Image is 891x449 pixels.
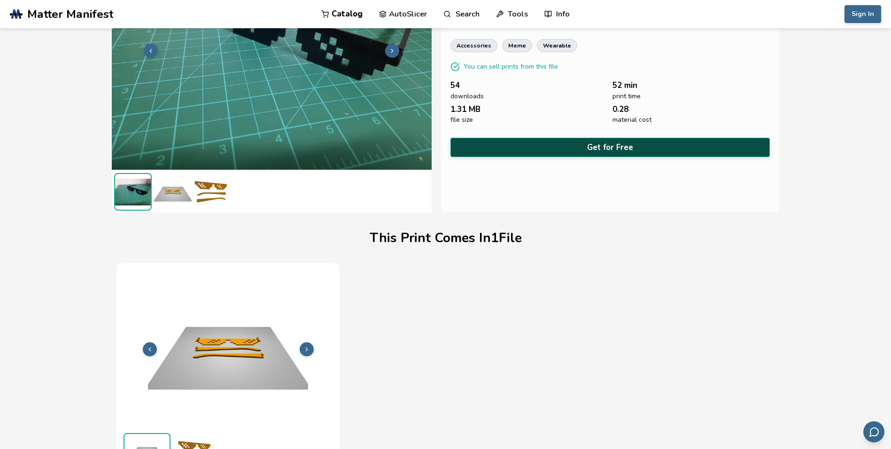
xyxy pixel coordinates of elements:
[194,173,232,211] img: thug_life_glasses_PIP_3D_Preview
[612,93,641,100] span: print time
[450,93,484,100] span: downloads
[450,39,497,52] a: accessories
[845,5,881,23] button: Sign In
[612,116,651,124] span: material cost
[537,39,577,52] a: wearable
[370,231,522,245] h1: This Print Comes In 1 File
[612,105,628,114] span: 0.28
[502,39,532,52] a: meme
[450,116,473,124] span: file size
[863,421,884,442] button: Send feedback via email
[450,105,480,114] span: 1.31 MB
[27,8,113,21] span: Matter Manifest
[154,173,192,211] img: thug_life_glasses_PIP_Print_Bed_Preview
[450,81,460,90] span: 54
[464,62,558,71] p: You can sell prints from this file
[612,81,637,90] span: 52 min
[450,138,770,157] button: Get for Free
